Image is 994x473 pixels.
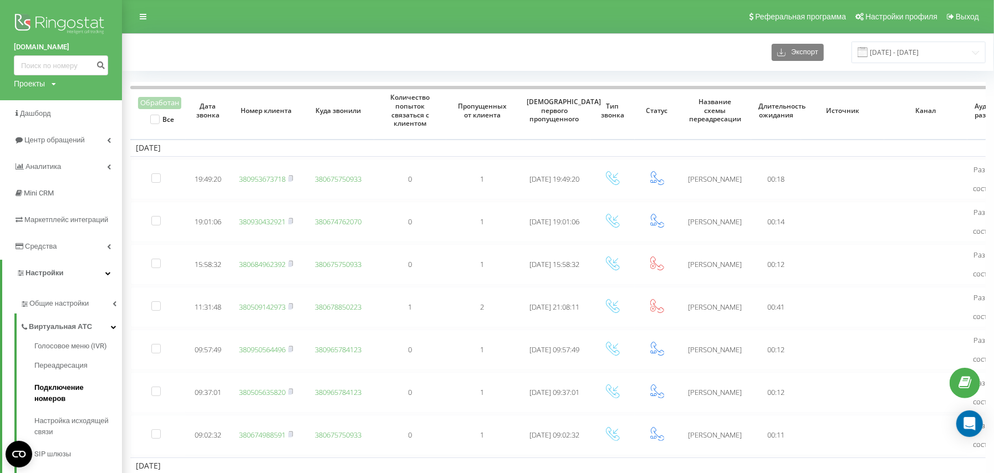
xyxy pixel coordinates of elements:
[751,330,801,370] td: 00:12
[24,189,54,197] span: Mini CRM
[24,136,85,144] span: Центр обращений
[529,217,579,227] span: [DATE] 19:01:06
[239,430,286,440] a: 380674988591
[481,302,485,312] span: 2
[481,430,485,440] span: 1
[14,78,45,89] div: Проекты
[186,202,230,242] td: 19:01:06
[481,345,485,354] span: 1
[34,382,116,404] span: Подключение номеров
[751,244,801,285] td: 00:12
[481,174,485,184] span: 1
[315,174,361,184] a: 380675750933
[481,259,485,269] span: 1
[34,377,122,410] a: Подключение номеров
[186,372,230,413] td: 09:37:01
[383,93,438,127] span: Количество попыток связаться с клиентом
[751,202,801,242] td: 00:14
[529,345,579,354] span: [DATE] 09:57:49
[751,415,801,455] td: 00:11
[409,345,412,354] span: 0
[894,106,959,115] span: Канал
[29,298,89,309] span: Общие настройки
[679,415,751,455] td: [PERSON_NAME]
[315,387,361,397] a: 380965784123
[598,102,628,119] span: Тип звонка
[239,106,294,115] span: Номер клиента
[186,287,230,327] td: 11:31:48
[20,290,122,313] a: Общие настройки
[34,354,122,377] a: Переадресация
[679,159,751,199] td: [PERSON_NAME]
[455,102,510,119] span: Пропущенных от клиента
[34,341,107,352] span: Голосовое меню (IVR)
[529,174,579,184] span: [DATE] 19:49:20
[529,259,579,269] span: [DATE] 15:58:32
[409,302,412,312] span: 1
[20,313,122,337] a: Виртуальная АТС
[679,287,751,327] td: [PERSON_NAME]
[315,217,361,227] a: 380674762070
[755,12,846,21] span: Реферальная программа
[529,430,579,440] span: [DATE] 09:02:32
[679,330,751,370] td: [PERSON_NAME]
[679,202,751,242] td: [PERSON_NAME]
[14,55,108,75] input: Поиск по номеру
[315,302,361,312] a: 380678850223
[759,102,794,119] span: Длительность ожидания
[642,106,672,115] span: Статус
[751,287,801,327] td: 00:41
[865,12,937,21] span: Настройки профиля
[14,11,108,39] img: Ringostat logo
[25,242,57,250] span: Средства
[751,372,801,413] td: 00:12
[26,269,64,277] span: Настройки
[811,106,875,115] span: Источник
[315,430,361,440] a: 380675750933
[34,449,71,460] span: SIP шлюзы
[239,174,286,184] a: 380953673718
[186,159,230,199] td: 19:49:20
[481,217,485,227] span: 1
[688,97,743,124] span: Название схемы переадресации
[34,341,122,354] a: Голосовое меню (IVR)
[311,106,366,115] span: Куда звонили
[409,430,412,440] span: 0
[679,372,751,413] td: [PERSON_NAME]
[679,244,751,285] td: [PERSON_NAME]
[2,260,122,286] a: Настройки
[315,345,361,354] a: 380965784123
[26,162,61,171] span: Аналитика
[186,244,230,285] td: 15:58:32
[186,330,230,370] td: 09:57:49
[34,360,88,371] span: Переадресация
[529,387,579,397] span: [DATE] 09:37:01
[315,259,361,269] a: 380675750933
[24,215,108,224] span: Маркетплейс интеграций
[956,12,979,21] span: Выход
[409,174,412,184] span: 0
[772,44,824,61] button: Экспорт
[529,302,579,312] span: [DATE] 21:08:11
[409,259,412,269] span: 0
[527,97,582,124] span: [DEMOGRAPHIC_DATA] первого пропущенного
[409,387,412,397] span: 0
[239,345,286,354] a: 380950564496
[34,410,122,443] a: Настройка исходящей связи
[239,259,286,269] a: 380684962392
[20,109,51,117] span: Дашборд
[29,321,92,332] span: Виртуальная АТС
[751,159,801,199] td: 00:18
[34,443,122,465] a: SIP шлюзы
[186,415,230,455] td: 09:02:32
[239,387,286,397] a: 380505635820
[786,48,818,56] span: Экспорт
[409,217,412,227] span: 0
[239,217,286,227] a: 380930432921
[481,387,485,397] span: 1
[239,302,286,312] a: 380509142973
[6,441,32,467] button: Open CMP widget
[193,102,223,119] span: Дата звонка
[956,410,983,437] div: Open Intercom Messenger
[14,42,108,53] a: [DOMAIN_NAME]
